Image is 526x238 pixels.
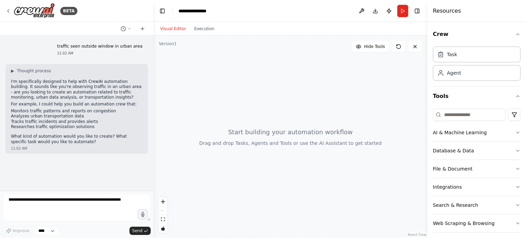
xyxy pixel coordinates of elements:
[159,197,167,233] div: React Flow controls
[433,214,521,232] button: Web Scraping & Browsing
[11,124,142,130] li: Researches traffic optimization solutions
[433,106,521,238] div: Tools
[190,25,218,33] button: Execution
[447,70,461,76] div: Agent
[433,142,521,160] button: Database & Data
[433,44,521,86] div: Crew
[433,178,521,196] button: Integrations
[11,114,142,119] li: Analyzes urban transportation data
[14,3,55,18] img: Logo
[433,7,461,15] h4: Resources
[159,224,167,233] button: toggle interactivity
[178,8,213,14] nav: breadcrumb
[11,68,51,74] button: ▶Thought process
[137,25,148,33] button: Start a new chat
[11,119,142,125] li: Tracks traffic incidents and provides alerts
[433,160,521,178] button: File & Document
[447,51,457,58] div: Task
[118,25,134,33] button: Switch to previous chat
[412,6,422,16] button: Hide right sidebar
[57,44,142,49] p: traffic seen outside window in urban area
[11,79,142,100] p: I'm specifically designed to help with CrewAI automation building. It sounds like you're observin...
[408,233,426,237] a: React Flow attribution
[60,7,77,15] div: BETA
[433,87,521,106] button: Tools
[11,102,142,107] p: For example, I could help you build an automation crew that:
[156,25,190,33] button: Visual Editor
[57,51,142,56] div: 11:02 AM
[433,124,521,141] button: AI & Machine Learning
[11,68,14,74] span: ▶
[433,25,521,44] button: Crew
[3,226,33,235] button: Improve
[138,209,148,220] button: Click to speak your automation idea
[352,41,389,52] button: Hide Tools
[159,197,167,206] button: zoom in
[132,228,142,234] span: Send
[433,196,521,214] button: Search & Research
[364,44,385,49] span: Hide Tools
[11,109,142,114] li: Monitors traffic patterns and reports on congestion
[11,146,142,151] div: 11:02 AM
[17,68,51,74] span: Thought process
[13,228,29,234] span: Improve
[159,215,167,224] button: fit view
[11,134,142,145] p: What kind of automation would you like to create? What specific task would you like to automate?
[129,227,151,235] button: Send
[158,6,167,16] button: Hide left sidebar
[159,41,177,47] div: Version 1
